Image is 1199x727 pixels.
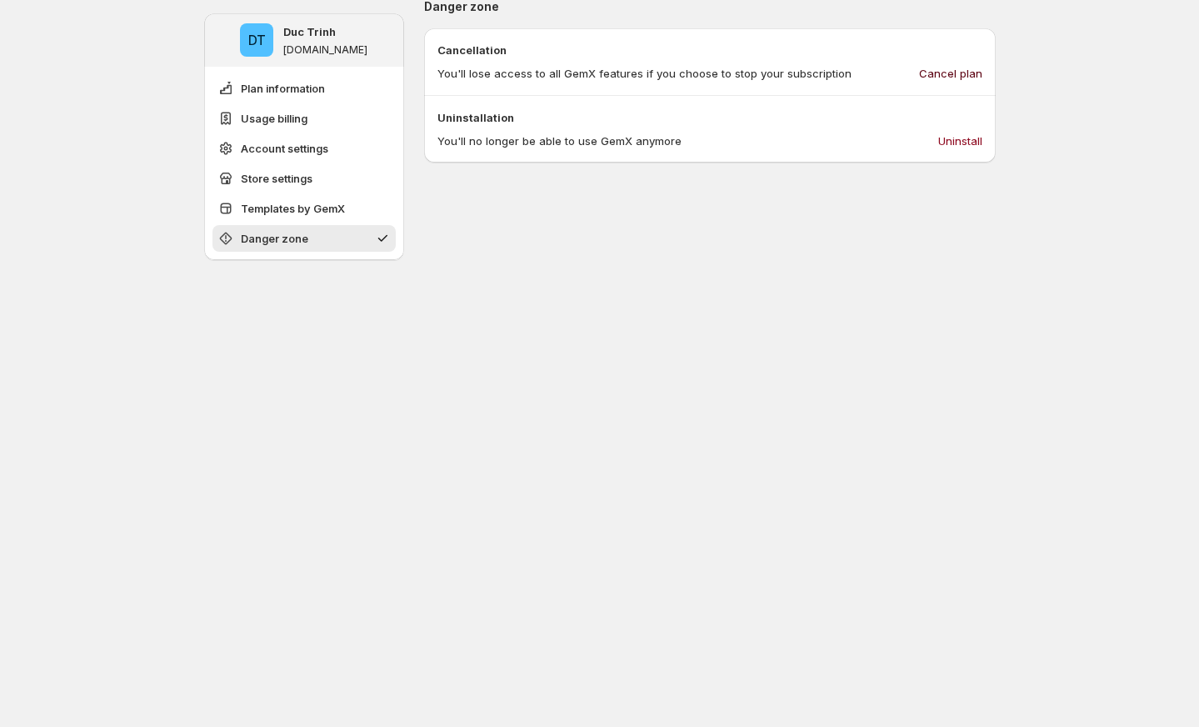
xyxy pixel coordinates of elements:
[212,195,396,222] button: Templates by GemX
[938,133,982,149] span: Uninstall
[240,23,273,57] span: Duc Trinh
[919,65,982,82] span: Cancel plan
[241,170,312,187] span: Store settings
[241,80,325,97] span: Plan information
[212,105,396,132] button: Usage billing
[437,133,682,149] p: You'll no longer be able to use GemX anymore
[212,165,396,192] button: Store settings
[212,225,396,252] button: Danger zone
[241,140,328,157] span: Account settings
[212,135,396,162] button: Account settings
[241,110,307,127] span: Usage billing
[437,42,982,58] p: Cancellation
[437,65,852,82] p: You'll lose access to all GemX features if you choose to stop your subscription
[241,200,345,217] span: Templates by GemX
[248,32,266,48] text: DT
[212,75,396,102] button: Plan information
[241,230,308,247] span: Danger zone
[928,128,992,154] button: Uninstall
[283,23,336,40] p: Duc Trinh
[909,60,992,87] button: Cancel plan
[283,43,367,57] p: [DOMAIN_NAME]
[437,109,982,126] p: Uninstallation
